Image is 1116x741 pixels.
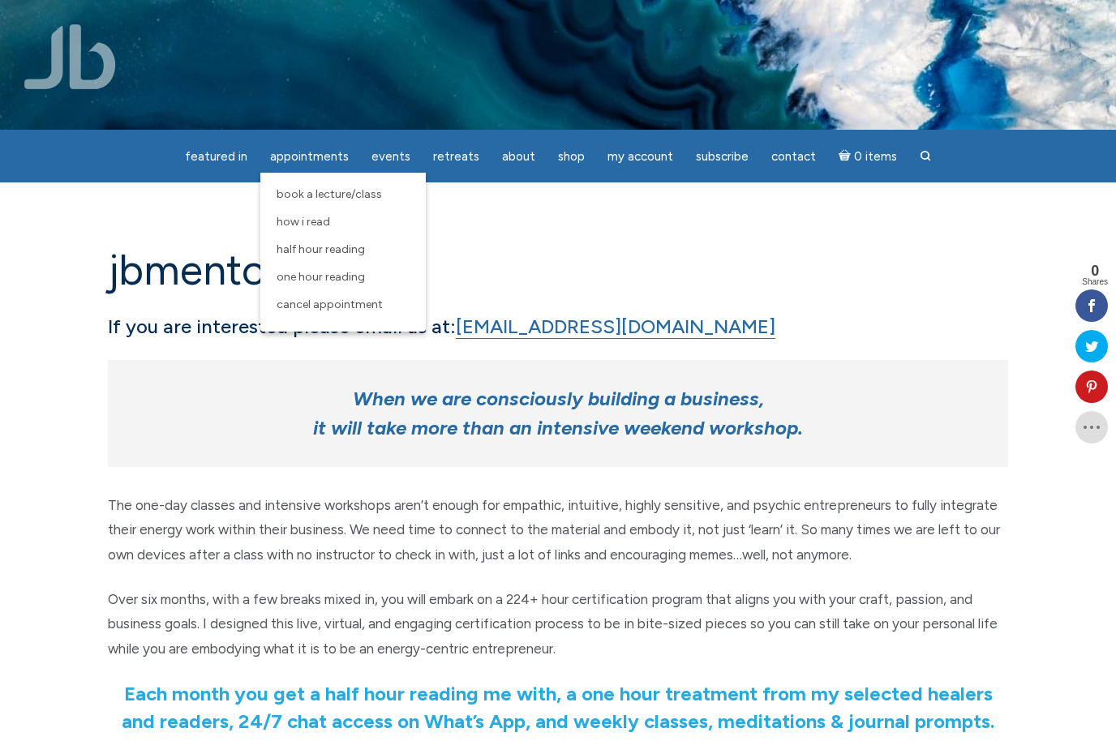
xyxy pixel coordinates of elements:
a: Events [362,141,420,173]
span: Events [371,149,410,164]
img: Jamie Butler. The Everyday Medium [24,24,116,89]
a: Book a Lecture/Class [268,181,418,208]
span: How I Read [277,215,330,229]
span: featured in [185,149,247,164]
p: The one-day classes and intensive workshops aren’t enough for empathic, intuitive, highly sensiti... [108,493,1008,568]
a: featured in [175,141,257,173]
a: Appointments [260,141,358,173]
i: Cart [839,149,854,164]
span: Shop [558,149,585,164]
a: Cart0 items [829,139,907,173]
strong: Each month you get a half hour reading me with, a one hour treatment from my selected healers and... [122,682,994,733]
span: Retreats [433,149,479,164]
p: Over six months, with a few breaks mixed in, you will embark on a 224+ hour certification program... [108,587,1008,662]
a: Half Hour Reading [268,236,418,263]
a: Retreats [423,141,489,173]
h1: JBMentorship [108,247,1008,293]
a: Subscribe [686,141,758,173]
span: My Account [607,149,673,164]
em: it will take more than an intensive weekend workshop. [313,416,803,439]
em: When we are consciously building a business, [353,387,764,410]
a: Shop [548,141,594,173]
span: About [502,149,535,164]
a: One Hour Reading [268,263,418,291]
a: My Account [598,141,683,173]
a: Cancel Appointment [268,291,418,319]
h5: If you are interested please email us at: [108,313,1008,341]
span: Cancel Appointment [277,298,383,311]
a: How I Read [268,208,418,236]
span: 0 [1082,263,1108,278]
span: 0 items [854,151,897,163]
span: Book a Lecture/Class [277,187,382,201]
a: Contact [762,141,826,173]
span: Shares [1082,278,1108,286]
span: Contact [771,149,816,164]
a: [EMAIL_ADDRESS][DOMAIN_NAME] [456,315,775,339]
span: One Hour Reading [277,270,365,284]
span: Subscribe [696,149,749,164]
a: About [492,141,545,173]
span: Appointments [270,149,349,164]
span: Half Hour Reading [277,242,365,256]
